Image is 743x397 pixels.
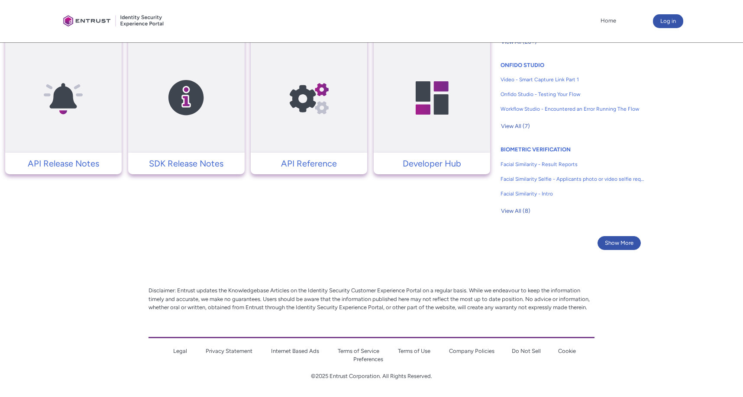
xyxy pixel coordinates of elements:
span: Facial Similarity - Result Reports [501,160,644,168]
a: Terms of Use [398,348,430,354]
a: API Release Notes [5,157,122,170]
a: Home [598,14,618,27]
a: Facial Similarity - Result Reports [501,157,644,172]
a: Facial Similarity - Intro [501,186,644,201]
p: SDK Release Notes [132,157,240,170]
img: SDK Release Notes [145,51,227,144]
img: API Release Notes [22,51,104,144]
a: Developer Hub [374,157,490,170]
p: Disclaimer: Entrust updates the Knowledgebase Articles on the Identity Security Customer Experien... [149,286,594,312]
a: Video - Smart Capture Link Part 1 [501,72,644,87]
a: Legal [173,348,187,354]
span: View All (8) [501,205,530,218]
button: View All (8) [501,204,531,218]
span: Facial Similarity Selfie - Applicants photo or video selfie requirements [501,175,644,183]
a: Do Not Sell [512,348,541,354]
p: API Release Notes [10,157,117,170]
a: BIOMETRIC VERIFICATION [501,146,571,153]
p: Developer Hub [378,157,486,170]
a: Internet Based Ads [271,348,319,354]
img: API Reference [268,51,350,144]
a: Privacy Statement [206,348,252,354]
span: View All (7) [501,120,530,133]
p: ©2025 Entrust Corporation. All Rights Reserved. [149,372,594,381]
a: Onfido Studio - Testing Your Flow [501,87,644,102]
iframe: Qualified Messenger [589,197,743,397]
span: Onfido Studio - Testing Your Flow [501,90,644,98]
a: Company Policies [449,348,494,354]
a: Workflow Studio - Encountered an Error Running The Flow [501,102,644,116]
span: Video - Smart Capture Link Part 1 [501,76,644,83]
img: Developer Hub [391,51,473,144]
span: Workflow Studio - Encountered an Error Running The Flow [501,105,644,113]
a: API Reference [251,157,367,170]
button: Log in [653,14,683,28]
a: ONFIDO STUDIO [501,62,544,68]
a: SDK Release Notes [128,157,245,170]
a: Facial Similarity Selfie - Applicants photo or video selfie requirements [501,172,644,186]
a: Terms of Service [338,348,379,354]
p: API Reference [255,157,363,170]
span: Facial Similarity - Intro [501,190,644,198]
button: View All (7) [501,119,530,133]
